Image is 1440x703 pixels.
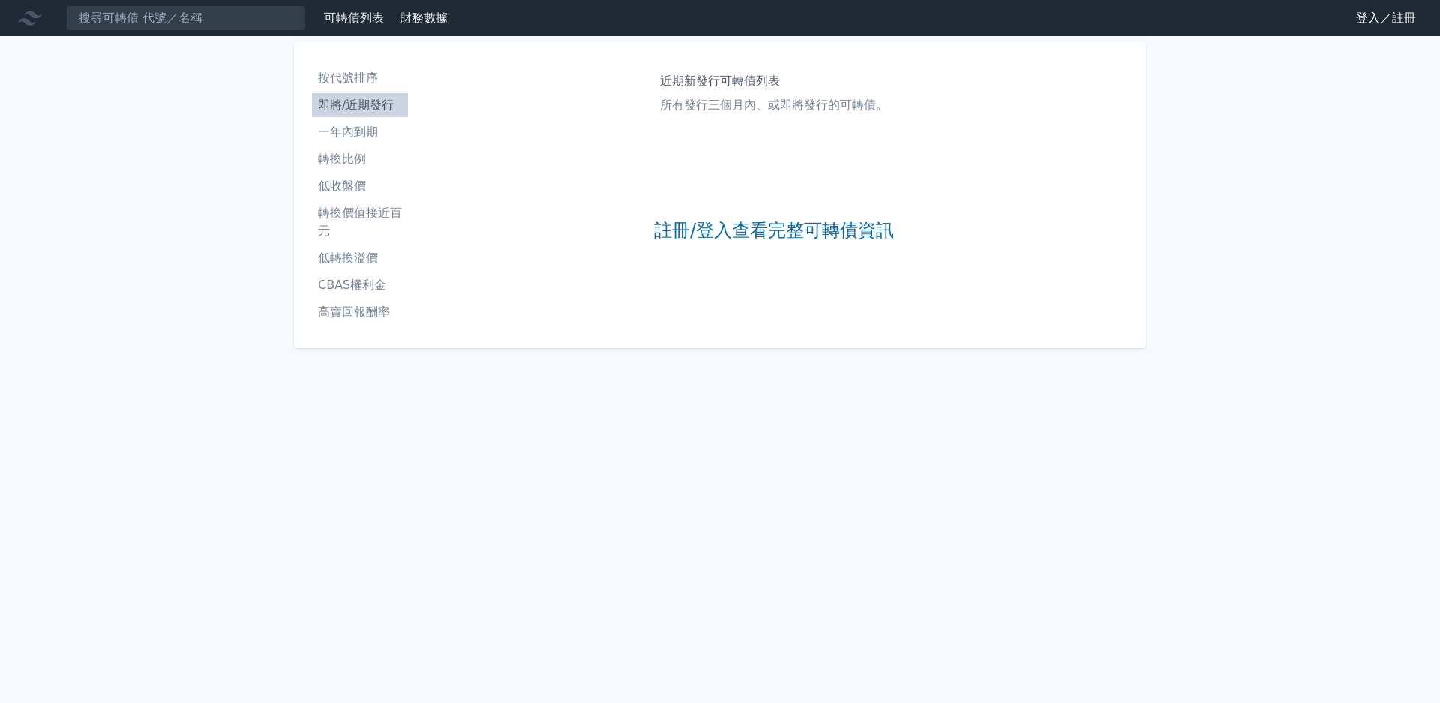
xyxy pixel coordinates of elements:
[312,246,408,270] a: 低轉換溢價
[312,120,408,144] a: 一年內到期
[312,300,408,324] a: 高賣回報酬率
[312,123,408,141] li: 一年內到期
[660,72,888,90] h1: 近期新發行可轉債列表
[660,96,888,114] p: 所有發行三個月內、或即將發行的可轉債。
[312,204,408,240] li: 轉換價值接近百元
[400,11,448,25] a: 財務數據
[66,5,306,31] input: 搜尋可轉債 代號／名稱
[312,69,408,87] li: 按代號排序
[312,276,408,294] li: CBAS權利金
[312,303,408,321] li: 高賣回報酬率
[654,219,894,243] a: 註冊/登入查看完整可轉債資訊
[312,150,408,168] li: 轉換比例
[312,66,408,90] a: 按代號排序
[312,273,408,297] a: CBAS權利金
[312,201,408,243] a: 轉換價值接近百元
[312,147,408,171] a: 轉換比例
[312,93,408,117] a: 即將/近期發行
[312,177,408,195] li: 低收盤價
[312,249,408,267] li: 低轉換溢價
[1344,6,1428,30] a: 登入／註冊
[312,96,408,114] li: 即將/近期發行
[324,11,384,25] a: 可轉債列表
[312,174,408,198] a: 低收盤價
